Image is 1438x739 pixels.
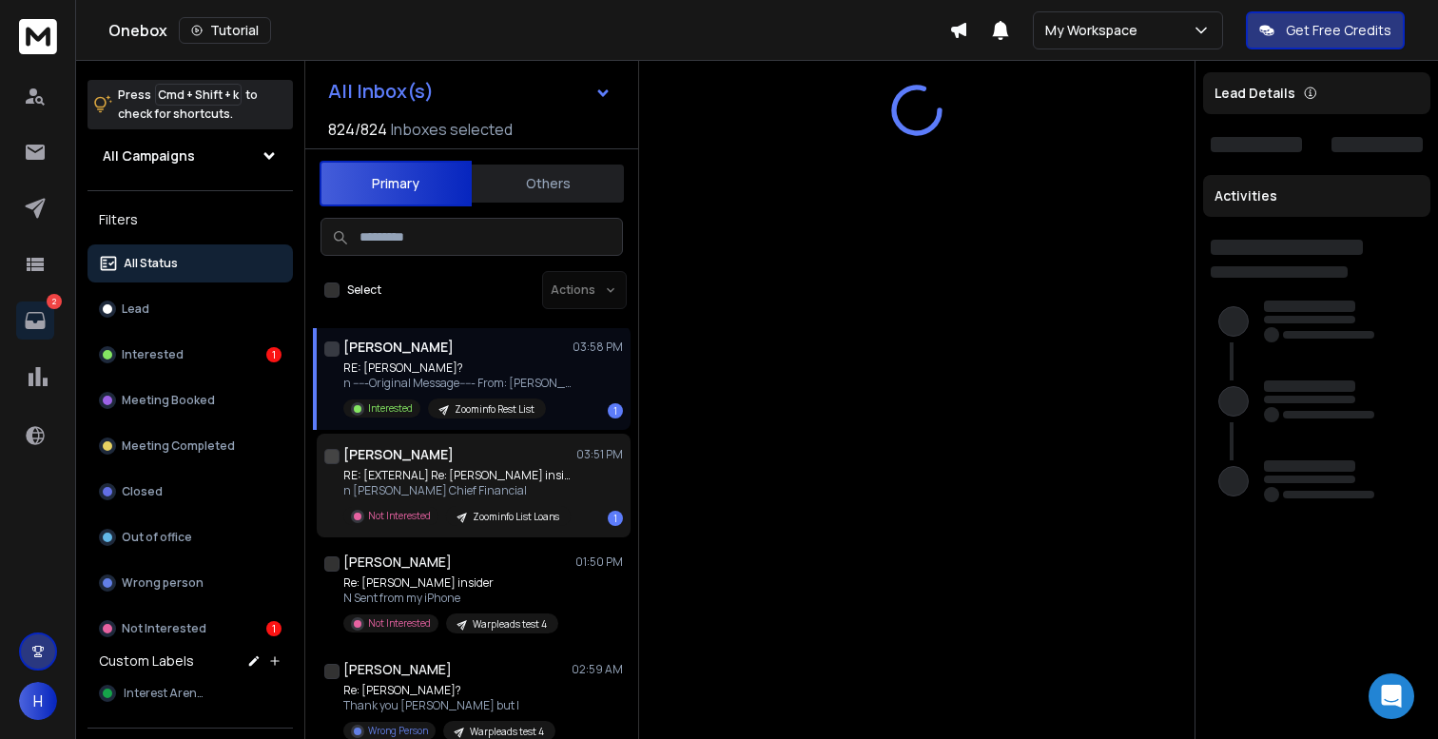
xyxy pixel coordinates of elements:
p: Closed [122,484,163,499]
p: My Workspace [1045,21,1145,40]
p: Meeting Booked [122,393,215,408]
p: 01:50 PM [575,554,623,570]
p: Zoominfo List Loans [473,510,559,524]
button: Out of office [87,518,293,556]
p: n [PERSON_NAME] Chief Financial [343,483,572,498]
span: 824 / 824 [328,118,387,141]
p: RE: [PERSON_NAME]? [343,360,572,376]
p: Meeting Completed [122,438,235,454]
p: 02:59 AM [572,662,623,677]
p: Warpleads test 4 [470,725,544,739]
p: Thank you [PERSON_NAME] but I [343,698,555,713]
button: Interest Arena [87,674,293,712]
p: N Sent from my iPhone [343,591,558,606]
p: Get Free Credits [1286,21,1391,40]
button: Lead [87,290,293,328]
p: 03:51 PM [576,447,623,462]
button: Not Interested1 [87,610,293,648]
button: H [19,682,57,720]
div: 1 [608,511,623,526]
p: RE: [EXTERNAL] Re: [PERSON_NAME] insider [343,468,572,483]
h3: Filters [87,206,293,233]
a: 2 [16,301,54,340]
div: 1 [266,621,282,636]
h1: All Campaigns [103,146,195,165]
h3: Inboxes selected [391,118,513,141]
p: Out of office [122,530,192,545]
p: Re: [PERSON_NAME] insider [343,575,558,591]
p: Lead [122,301,149,317]
p: 03:58 PM [573,340,623,355]
button: All Campaigns [87,137,293,175]
span: Cmd + Shift + k [155,84,242,106]
p: Lead Details [1215,84,1295,103]
p: Interested [122,347,184,362]
p: Wrong Person [368,724,428,738]
h1: [PERSON_NAME] [343,338,454,357]
p: Interested [368,401,413,416]
button: Meeting Completed [87,427,293,465]
button: All Inbox(s) [313,72,627,110]
p: Re: [PERSON_NAME]? [343,683,555,698]
button: Closed [87,473,293,511]
p: Press to check for shortcuts. [118,86,258,124]
span: Interest Arena [124,686,204,701]
div: 1 [266,347,282,362]
button: Wrong person [87,564,293,602]
p: Zoominfo Rest List [455,402,534,417]
p: Not Interested [368,509,431,523]
h1: [PERSON_NAME] [343,553,452,572]
button: Meeting Booked [87,381,293,419]
div: Onebox [108,17,949,44]
p: Wrong person [122,575,204,591]
button: Primary [320,161,472,206]
h1: [PERSON_NAME] [343,445,454,464]
div: 1 [608,403,623,418]
p: Not Interested [368,616,431,631]
p: All Status [124,256,178,271]
div: Activities [1203,175,1430,217]
p: Warpleads test 4 [473,617,547,632]
label: Select [347,282,381,298]
p: n -----Original Message----- From: [PERSON_NAME] [343,376,572,391]
button: Interested1 [87,336,293,374]
button: Get Free Credits [1246,11,1405,49]
button: All Status [87,244,293,282]
p: Not Interested [122,621,206,636]
h1: All Inbox(s) [328,82,434,101]
h3: Custom Labels [99,651,194,671]
button: Tutorial [179,17,271,44]
div: Open Intercom Messenger [1369,673,1414,719]
h1: [PERSON_NAME] [343,660,452,679]
button: Others [472,163,624,204]
p: 2 [47,294,62,309]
